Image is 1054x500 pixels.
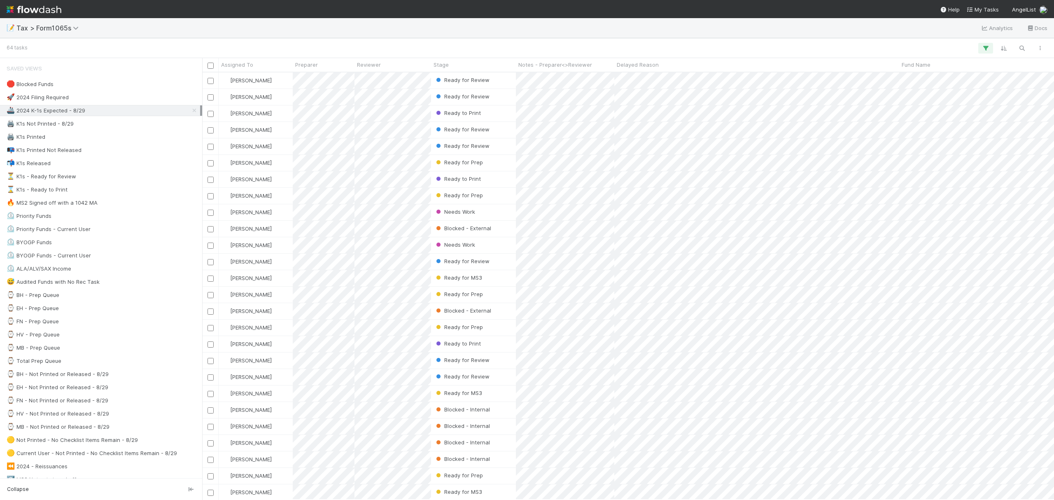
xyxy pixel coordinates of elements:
[230,110,272,117] span: [PERSON_NAME]
[434,208,475,215] span: Needs Work
[222,126,272,134] div: [PERSON_NAME]
[1026,23,1047,33] a: Docs
[222,390,229,397] img: avatar_66854b90-094e-431f-b713-6ac88429a2b8.png
[222,455,272,463] div: [PERSON_NAME]
[230,225,272,232] span: [PERSON_NAME]
[230,176,272,182] span: [PERSON_NAME]
[434,438,490,446] div: Blocked - Internal
[222,242,229,248] img: avatar_711f55b7-5a46-40da-996f-bc93b6b86381.png
[7,357,15,364] span: ⌚
[7,278,15,285] span: 😅
[208,440,214,446] input: Toggle Row Selected
[7,331,15,338] span: ⌚
[208,457,214,463] input: Toggle Row Selected
[208,407,214,414] input: Toggle Row Selected
[434,175,481,183] div: Ready to Print
[7,318,15,325] span: ⌚
[518,61,592,69] span: Notes - Preparer<>Reviewer
[230,192,272,199] span: [PERSON_NAME]
[7,24,15,31] span: 📝
[434,340,481,347] span: Ready to Print
[222,290,272,299] div: [PERSON_NAME]
[230,308,272,314] span: [PERSON_NAME]
[230,357,272,364] span: [PERSON_NAME]
[208,193,214,199] input: Toggle Row Selected
[434,61,449,69] span: Stage
[434,93,490,100] span: Ready for Review
[222,356,272,364] div: [PERSON_NAME]
[7,133,15,140] span: 🖨️
[434,191,483,199] div: Ready for Prep
[221,61,253,69] span: Assigned To
[7,290,59,300] div: BH - Prep Queue
[434,274,482,281] span: Ready for MS3
[434,224,491,232] div: Blocked - External
[434,423,490,429] span: Blocked - Internal
[7,171,76,182] div: K1s - Ready for Review
[966,5,999,14] a: My Tasks
[434,77,490,83] span: Ready for Review
[7,145,82,155] div: K1s Printed Not Released
[434,323,483,331] div: Ready for Prep
[7,44,28,51] small: 64 tasks
[222,340,272,348] div: [PERSON_NAME]
[208,341,214,348] input: Toggle Row Selected
[7,395,108,406] div: FN - Not Printed or Released - 8/29
[222,274,272,282] div: [PERSON_NAME]
[434,439,490,446] span: Blocked - Internal
[1039,6,1047,14] img: avatar_d45d11ee-0024-4901-936f-9df0a9cc3b4e.png
[7,304,15,311] span: ⌚
[434,158,483,166] div: Ready for Prep
[222,126,229,133] img: avatar_66854b90-094e-431f-b713-6ac88429a2b8.png
[7,146,15,153] span: 📭
[208,391,214,397] input: Toggle Row Selected
[7,463,15,470] span: ⏪
[7,410,15,417] span: ⌚
[434,373,490,380] span: Ready for Review
[222,241,272,249] div: [PERSON_NAME]
[222,109,272,117] div: [PERSON_NAME]
[208,210,214,216] input: Toggle Row Selected
[7,356,61,366] div: Total Prep Queue
[7,185,68,195] div: K1s - Ready to Print
[7,250,91,261] div: BYOGP Funds - Current User
[222,308,229,314] img: avatar_711f55b7-5a46-40da-996f-bc93b6b86381.png
[7,423,15,430] span: ⌚
[222,258,229,265] img: avatar_66854b90-094e-431f-b713-6ac88429a2b8.png
[7,277,100,287] div: Audited Funds with No Rec Task
[222,422,272,430] div: [PERSON_NAME]
[222,192,272,200] div: [PERSON_NAME]
[222,93,272,101] div: [PERSON_NAME]
[222,76,272,84] div: [PERSON_NAME]
[222,423,229,430] img: avatar_711f55b7-5a46-40da-996f-bc93b6b86381.png
[222,208,272,216] div: [PERSON_NAME]
[208,490,214,496] input: Toggle Row Selected
[7,107,15,114] span: 🚢
[434,76,490,84] div: Ready for Review
[208,144,214,150] input: Toggle Row Selected
[222,209,229,215] img: avatar_d45d11ee-0024-4901-936f-9df0a9cc3b4e.png
[902,61,930,69] span: Fund Name
[7,476,15,483] span: 2️⃣
[434,390,482,396] span: Ready for MS3
[222,373,272,381] div: [PERSON_NAME]
[222,406,272,414] div: [PERSON_NAME]
[357,61,381,69] span: Reviewer
[7,238,15,245] span: ⏲️
[230,472,272,479] span: [PERSON_NAME]
[222,93,229,100] img: avatar_66854b90-094e-431f-b713-6ac88429a2b8.png
[222,110,229,117] img: avatar_d45d11ee-0024-4901-936f-9df0a9cc3b4e.png
[7,461,68,472] div: 2024 - Reissuances
[222,224,272,233] div: [PERSON_NAME]
[230,456,272,463] span: [PERSON_NAME]
[7,382,108,393] div: EH - Not Printed or Released - 8/29
[434,472,483,479] span: Ready for Prep
[222,389,272,397] div: [PERSON_NAME]
[434,273,482,282] div: Ready for MS3
[7,329,60,340] div: HV - Prep Queue
[222,142,272,150] div: [PERSON_NAME]
[7,264,71,274] div: ALA/ALV/SAX Income
[7,486,29,493] span: Collapse
[7,224,91,234] div: Priority Funds - Current User
[208,177,214,183] input: Toggle Row Selected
